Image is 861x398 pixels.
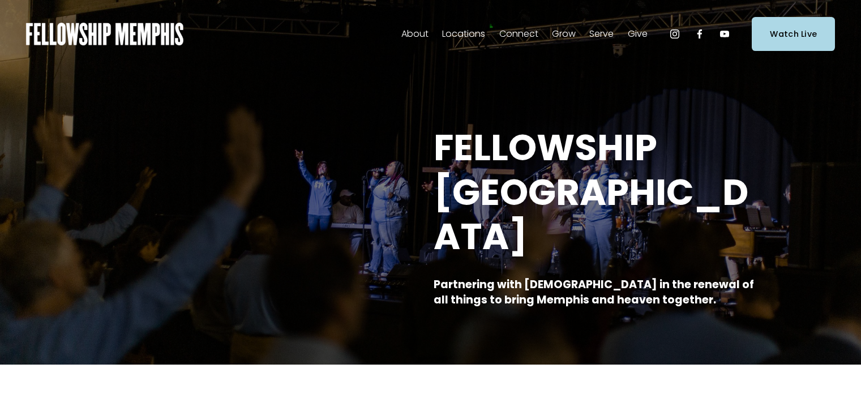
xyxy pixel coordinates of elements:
span: About [401,26,429,42]
a: Instagram [669,28,680,40]
a: folder dropdown [628,25,648,43]
a: folder dropdown [442,25,485,43]
img: Fellowship Memphis [26,23,184,45]
span: Connect [499,26,538,42]
a: YouTube [719,28,730,40]
a: folder dropdown [552,25,576,43]
span: Grow [552,26,576,42]
strong: Partnering with [DEMOGRAPHIC_DATA] in the renewal of all things to bring Memphis and heaven toget... [434,277,756,307]
a: Watch Live [752,17,835,50]
a: folder dropdown [589,25,614,43]
span: Give [628,26,648,42]
span: Serve [589,26,614,42]
a: Facebook [694,28,705,40]
strong: FELLOWSHIP [GEOGRAPHIC_DATA] [434,122,748,262]
span: Locations [442,26,485,42]
a: folder dropdown [499,25,538,43]
a: folder dropdown [401,25,429,43]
